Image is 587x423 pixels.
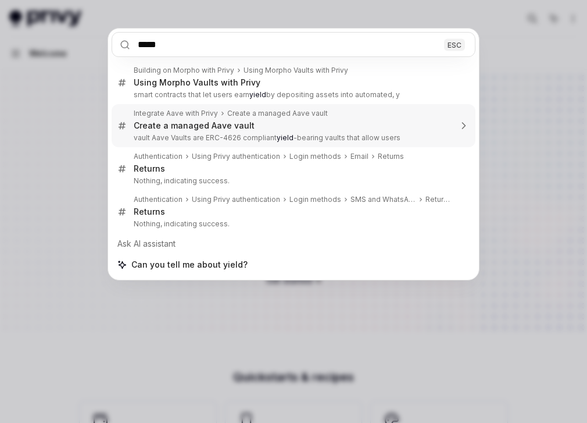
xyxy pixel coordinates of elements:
div: Using Privy authentication [192,152,280,161]
span: Can you tell me about yield? [131,259,248,271]
div: Authentication [134,152,182,161]
div: Using Morpho Vaults with Privy [244,66,348,75]
div: Returns [134,207,165,217]
div: Email [350,152,368,161]
div: Create a managed Aave vault [227,109,328,118]
div: Returns [378,152,404,161]
b: yield [249,90,266,99]
div: SMS and WhatsApp [350,195,416,204]
p: Nothing, indicating success. [134,176,451,186]
div: Building on Morpho with Privy [134,66,234,75]
div: Authentication [134,195,182,204]
div: Ask AI assistant [112,233,475,254]
b: yield [277,133,293,142]
p: Nothing, indicating success. [134,219,451,229]
div: Integrate Aave with Privy [134,109,218,118]
div: ESC [444,38,465,51]
div: Using Privy authentication [192,195,280,204]
div: Returns [425,195,451,204]
div: Login methods [289,195,341,204]
p: vault Aave Vaults are ERC-4626 compliant -bearing vaults that allow users [134,133,451,143]
div: Using Morpho Vaults with Privy [134,77,260,88]
div: Create a managed Aave vault [134,120,255,131]
div: Login methods [289,152,341,161]
p: smart contracts that let users earn by depositing assets into automated, y [134,90,451,99]
div: Returns [134,163,165,174]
